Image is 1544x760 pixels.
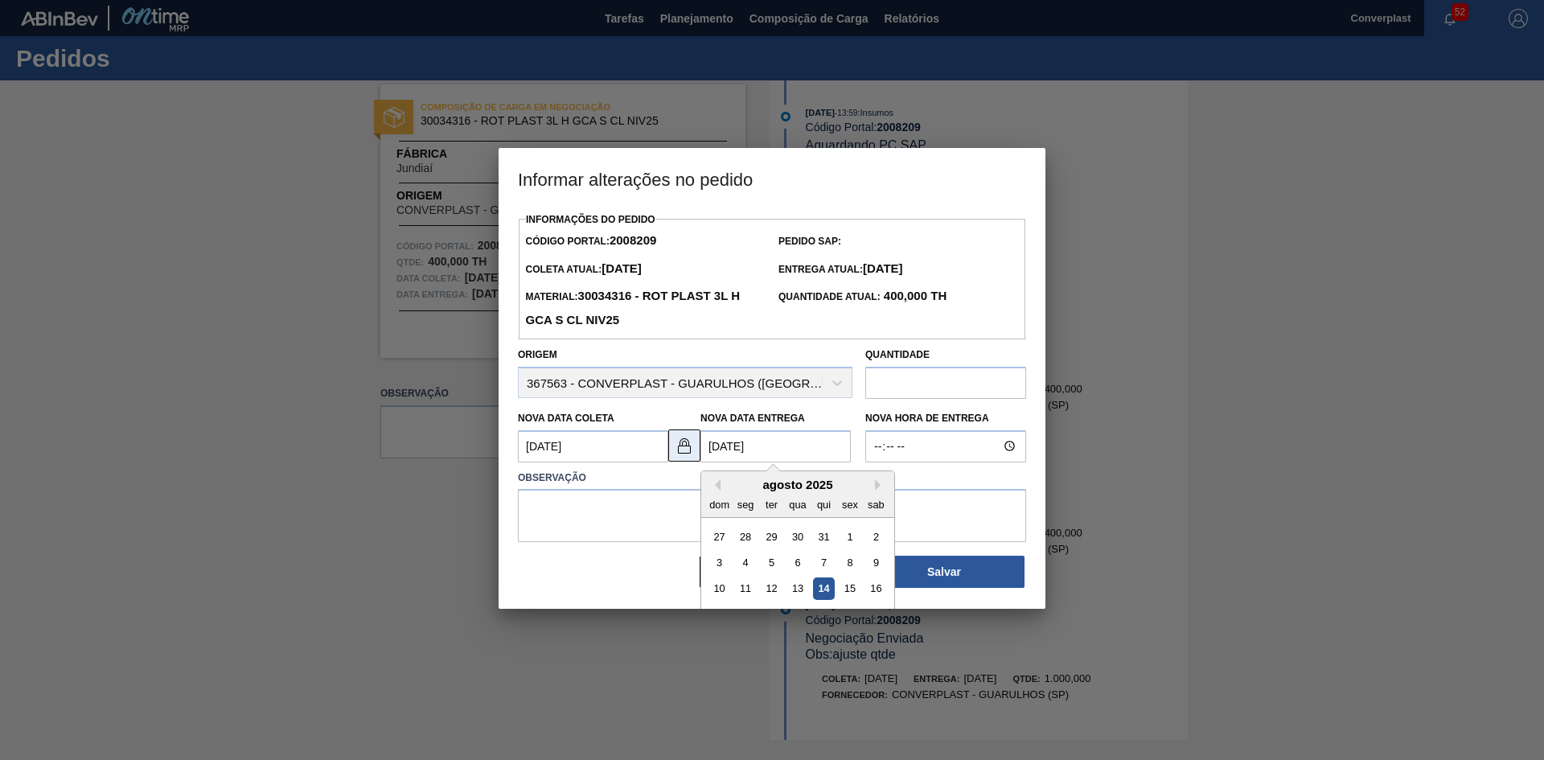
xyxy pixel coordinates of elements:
div: Choose quarta-feira, 30 de julho de 2025 [786,525,808,547]
span: Pedido SAP: [778,236,841,247]
img: locked [675,436,694,455]
div: Choose quinta-feira, 31 de julho de 2025 [813,525,835,547]
div: Choose domingo, 10 de agosto de 2025 [708,577,730,599]
div: Choose sábado, 16 de agosto de 2025 [865,577,887,599]
div: Choose sexta-feira, 8 de agosto de 2025 [839,552,860,573]
strong: 400,000 TH [881,289,947,302]
div: Choose sexta-feira, 15 de agosto de 2025 [839,577,860,599]
button: Salvar [864,556,1025,588]
div: agosto 2025 [701,478,894,491]
div: month 2025-08 [706,523,889,680]
button: Next Month [875,479,886,491]
span: Coleta Atual: [525,264,641,275]
div: Choose sábado, 2 de agosto de 2025 [865,525,887,547]
div: Choose quarta-feira, 20 de agosto de 2025 [786,604,808,626]
input: dd/mm/yyyy [700,430,851,462]
label: Origem [518,349,557,360]
div: ter [761,493,782,515]
div: Choose quarta-feira, 13 de agosto de 2025 [786,577,808,599]
div: Choose sábado, 23 de agosto de 2025 [865,604,887,626]
h3: Informar alterações no pedido [499,148,1045,209]
label: Nova Data Entrega [700,413,805,424]
div: Choose quinta-feira, 14 de agosto de 2025 [813,577,835,599]
button: locked [668,429,700,462]
div: Choose terça-feira, 19 de agosto de 2025 [761,604,782,626]
div: Choose terça-feira, 29 de julho de 2025 [761,525,782,547]
div: Choose sexta-feira, 22 de agosto de 2025 [839,604,860,626]
button: Fechar [700,556,860,588]
label: Nova Hora de Entrega [865,407,1026,430]
div: seg [735,493,757,515]
button: Previous Month [709,479,721,491]
div: Choose quarta-feira, 6 de agosto de 2025 [786,552,808,573]
strong: [DATE] [602,261,642,275]
div: Choose terça-feira, 12 de agosto de 2025 [761,577,782,599]
input: dd/mm/yyyy [518,430,668,462]
div: Choose segunda-feira, 11 de agosto de 2025 [735,577,757,599]
span: Material: [525,291,740,327]
span: Código Portal: [525,236,656,247]
div: dom [708,493,730,515]
strong: 2008209 [610,233,656,247]
div: qui [813,493,835,515]
div: Choose quinta-feira, 7 de agosto de 2025 [813,552,835,573]
div: sab [865,493,887,515]
div: Choose segunda-feira, 4 de agosto de 2025 [735,552,757,573]
div: Choose terça-feira, 5 de agosto de 2025 [761,552,782,573]
span: Entrega Atual: [778,264,903,275]
strong: [DATE] [863,261,903,275]
div: Choose segunda-feira, 28 de julho de 2025 [735,525,757,547]
strong: 30034316 - ROT PLAST 3L H GCA S CL NIV25 [525,289,740,327]
div: Choose sábado, 9 de agosto de 2025 [865,552,887,573]
div: Choose quinta-feira, 21 de agosto de 2025 [813,604,835,626]
div: Choose segunda-feira, 18 de agosto de 2025 [735,604,757,626]
div: Choose sexta-feira, 1 de agosto de 2025 [839,525,860,547]
div: Choose domingo, 27 de julho de 2025 [708,525,730,547]
label: Observação [518,466,1026,490]
label: Informações do Pedido [526,214,655,225]
div: Choose domingo, 3 de agosto de 2025 [708,552,730,573]
label: Nova Data Coleta [518,413,614,424]
span: Quantidade Atual: [778,291,947,302]
div: sex [839,493,860,515]
div: qua [786,493,808,515]
label: Quantidade [865,349,930,360]
div: Choose domingo, 17 de agosto de 2025 [708,604,730,626]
